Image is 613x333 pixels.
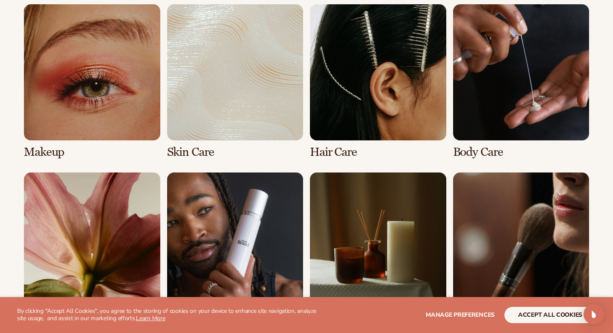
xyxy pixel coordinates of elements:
[17,308,319,322] p: By clicking "Accept All Cookies", you agree to the storing of cookies on your device to enhance s...
[504,307,596,323] button: accept all cookies
[453,4,589,159] div: 4 / 8
[24,172,160,327] div: 5 / 8
[426,311,495,319] span: Manage preferences
[24,146,160,159] h3: Makeup
[310,172,446,327] div: 7 / 8
[24,4,160,159] div: 1 / 8
[167,4,304,159] div: 2 / 8
[310,146,446,159] h3: Hair Care
[310,4,446,159] div: 3 / 8
[426,307,495,323] button: Manage preferences
[136,314,165,322] a: Learn More
[453,172,589,327] div: 8 / 8
[453,146,589,159] h3: Body Care
[167,146,304,159] h3: Skin Care
[167,172,304,327] div: 6 / 8
[584,304,604,324] div: Open Intercom Messenger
